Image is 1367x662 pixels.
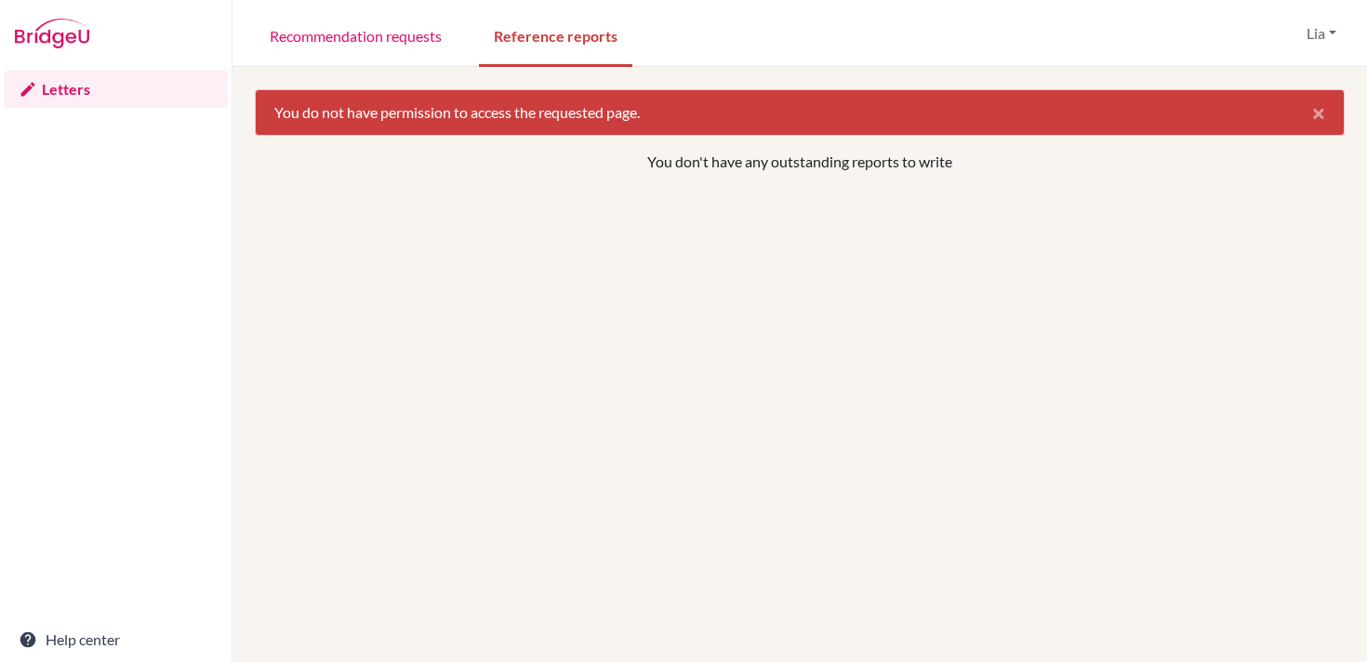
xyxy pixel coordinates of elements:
img: Bridge-U [15,19,89,48]
a: Recommendation requests [255,3,457,67]
button: Close [1294,90,1344,135]
a: Help center [4,621,228,658]
span: × [1312,99,1325,126]
p: You don't have any outstanding reports to write [360,151,1241,173]
a: Reference reports [479,3,632,67]
div: You do not have permission to access the requested page. [255,89,1345,136]
a: Letters [4,71,228,108]
button: Lia [1298,16,1345,51]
